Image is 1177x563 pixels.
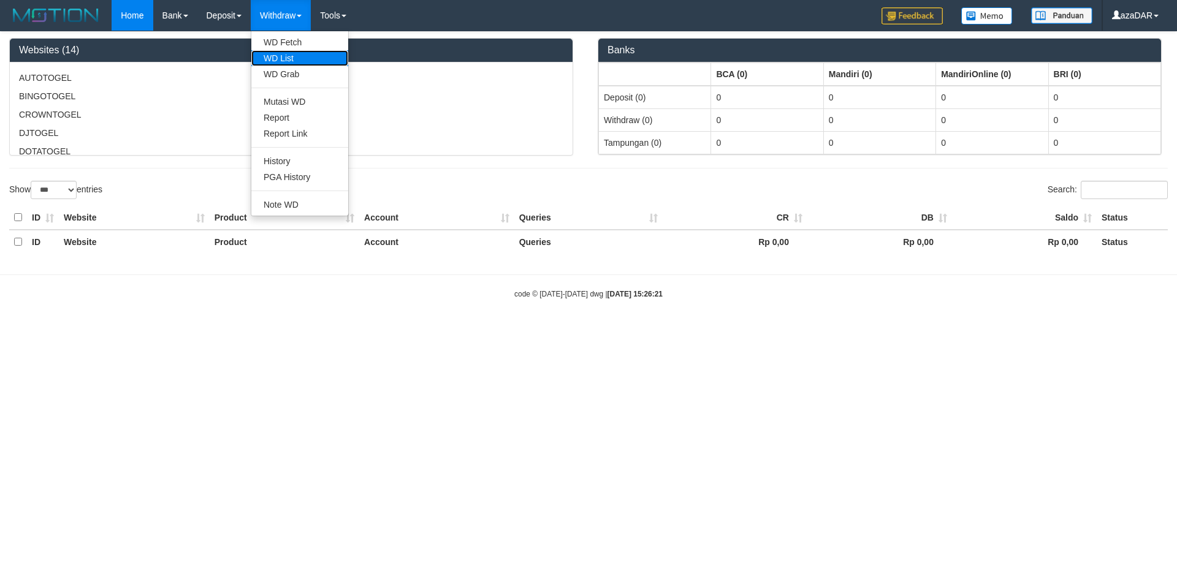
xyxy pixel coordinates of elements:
td: 0 [936,108,1048,131]
th: Rp 0,00 [807,230,952,254]
h3: Banks [608,45,1152,56]
label: Show entries [9,181,102,199]
a: WD List [251,50,348,66]
td: 0 [936,131,1048,154]
td: 0 [1048,108,1160,131]
th: Status [1097,230,1168,254]
td: Deposit (0) [599,86,711,109]
th: ID [27,230,59,254]
a: PGA History [251,169,348,185]
td: 0 [936,86,1048,109]
a: Mutasi WD [251,94,348,110]
p: BINGOTOGEL [19,90,563,102]
input: Search: [1081,181,1168,199]
th: Group: activate to sort column ascending [599,62,711,86]
th: Status [1097,206,1168,230]
th: Website [59,206,210,230]
img: Button%20Memo.svg [961,7,1013,25]
label: Search: [1048,181,1168,199]
td: 0 [823,108,935,131]
td: 0 [711,108,823,131]
img: MOTION_logo.png [9,6,102,25]
h3: Websites (14) [19,45,563,56]
td: 0 [823,86,935,109]
td: 0 [1048,86,1160,109]
th: Saldo [952,206,1097,230]
a: Note WD [251,197,348,213]
a: History [251,153,348,169]
th: Group: activate to sort column ascending [823,62,935,86]
th: Product [210,206,359,230]
a: Report [251,110,348,126]
th: Group: activate to sort column ascending [711,62,823,86]
a: WD Grab [251,66,348,82]
img: Feedback.jpg [882,7,943,25]
a: Report Link [251,126,348,142]
select: Showentries [31,181,77,199]
th: Group: activate to sort column ascending [936,62,1048,86]
th: DB [807,206,952,230]
th: CR [663,206,807,230]
th: ID [27,206,59,230]
td: Tampungan (0) [599,131,711,154]
th: Queries [514,230,663,254]
img: panduan.png [1031,7,1092,24]
td: 0 [711,131,823,154]
strong: [DATE] 15:26:21 [608,290,663,298]
th: Account [359,206,514,230]
p: DJTOGEL [19,127,563,139]
p: AUTOTOGEL [19,72,563,84]
th: Account [359,230,514,254]
th: Website [59,230,210,254]
td: 0 [711,86,823,109]
th: Rp 0,00 [663,230,807,254]
th: Queries [514,206,663,230]
a: WD Fetch [251,34,348,50]
small: code © [DATE]-[DATE] dwg | [514,290,663,298]
td: 0 [823,131,935,154]
td: 0 [1048,131,1160,154]
p: CROWNTOGEL [19,108,563,121]
th: Rp 0,00 [952,230,1097,254]
th: Group: activate to sort column ascending [1048,62,1160,86]
th: Product [210,230,359,254]
p: DOTATOGEL [19,145,563,157]
td: Withdraw (0) [599,108,711,131]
